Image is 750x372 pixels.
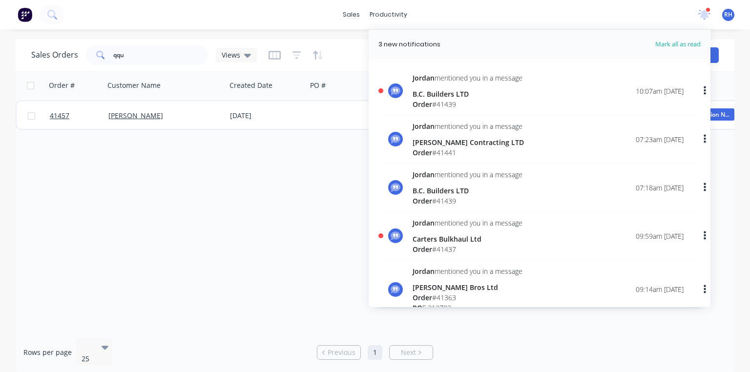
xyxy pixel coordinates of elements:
span: Jordan [413,267,435,276]
span: Order [413,245,432,254]
span: Rows per page [23,348,72,357]
span: Jordan [413,122,435,131]
span: Views [222,50,240,60]
div: [DATE] [230,111,303,121]
a: 41457 [50,101,108,130]
span: Order [413,196,432,206]
span: Next [401,348,416,357]
div: 09:59am [DATE] [636,231,684,241]
div: # 41439 [413,196,522,206]
img: Factory [18,7,32,22]
div: # 41437 [413,244,522,254]
div: 09:14am [DATE] [636,284,684,294]
a: Page 1 is your current page [368,345,382,360]
a: Previous page [317,348,360,357]
div: mentioned you in a message [413,121,524,131]
span: Jordan [413,170,435,179]
span: Mark all as read [620,40,701,49]
div: sales [338,7,365,22]
div: mentioned you in a message [413,73,522,83]
div: mentioned you in a message [413,266,522,276]
div: Customer Name [107,81,161,90]
div: productivity [365,7,412,22]
div: B.C. Builders LTD [413,89,522,99]
span: Jordan [413,73,435,83]
div: mentioned you in a message [413,169,522,180]
h1: Sales Orders [31,50,78,60]
div: 07:18am [DATE] [636,183,684,193]
span: 41457 [50,111,69,121]
div: # 41363 [413,292,522,303]
span: PO [413,303,422,312]
span: Order [413,148,432,157]
span: Order [413,293,432,302]
div: 10:07am [DATE] [636,86,684,96]
span: Jordan [413,218,435,227]
div: Order # [49,81,75,90]
div: F 313783 [413,303,522,313]
span: Previous [328,348,355,357]
a: [PERSON_NAME] [108,111,163,120]
div: [PERSON_NAME] Contracting LTD [413,137,524,147]
div: mentioned you in a message [413,218,522,228]
div: 3 new notifications [378,40,440,49]
div: Carters Bulkhaul Ltd [413,234,522,244]
div: PO # [310,81,326,90]
span: Order [413,100,432,109]
div: 25 [82,354,93,364]
div: # 41441 [413,147,524,158]
div: [PERSON_NAME] Bros Ltd [413,282,522,292]
div: # 41439 [413,99,522,109]
input: Search... [113,45,208,65]
ul: Pagination [313,345,437,360]
div: 07:23am [DATE] [636,134,684,145]
span: RH [724,10,732,19]
a: Next page [390,348,433,357]
div: B.C. Builders LTD [413,186,522,196]
div: Created Date [229,81,272,90]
